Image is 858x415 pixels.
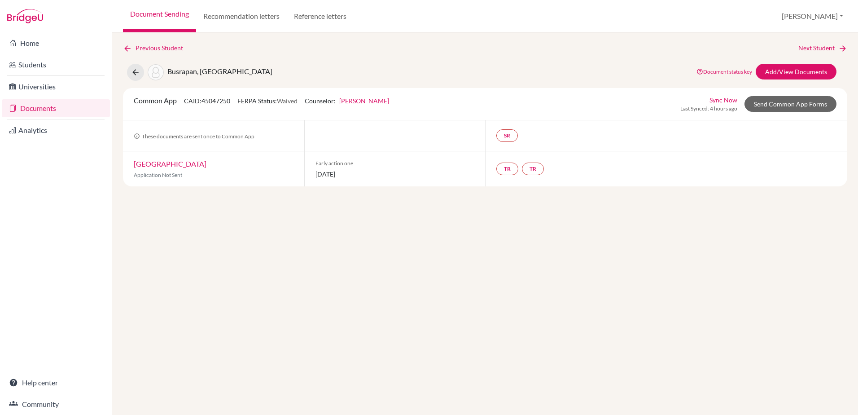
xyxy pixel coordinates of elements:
span: Early action one [315,159,475,168]
span: Common App [134,96,177,105]
span: [DATE] [315,169,475,179]
button: [PERSON_NAME] [778,8,847,25]
a: TR [522,163,544,175]
a: SR [496,129,518,142]
a: Community [2,395,110,413]
a: Home [2,34,110,52]
a: Sync Now [709,95,737,105]
a: [GEOGRAPHIC_DATA] [134,159,206,168]
a: Documents [2,99,110,117]
span: Busrapan, [GEOGRAPHIC_DATA] [167,67,272,75]
a: Document status key [696,68,752,75]
span: Counselor: [305,97,389,105]
span: Last Synced: 4 hours ago [680,105,737,113]
a: Students [2,56,110,74]
a: Next Student [798,43,847,53]
a: [PERSON_NAME] [339,97,389,105]
span: Application Not Sent [134,172,182,178]
a: Previous Student [123,43,190,53]
a: Add/View Documents [756,64,836,79]
span: These documents are sent once to Common App [134,133,254,140]
a: TR [496,163,518,175]
span: FERPA Status: [237,97,298,105]
a: Universities [2,78,110,96]
a: Help center [2,374,110,392]
span: Waived [277,97,298,105]
img: Bridge-U [7,9,43,23]
span: CAID: 45047250 [184,97,230,105]
a: Analytics [2,121,110,139]
a: Send Common App Forms [744,96,836,112]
